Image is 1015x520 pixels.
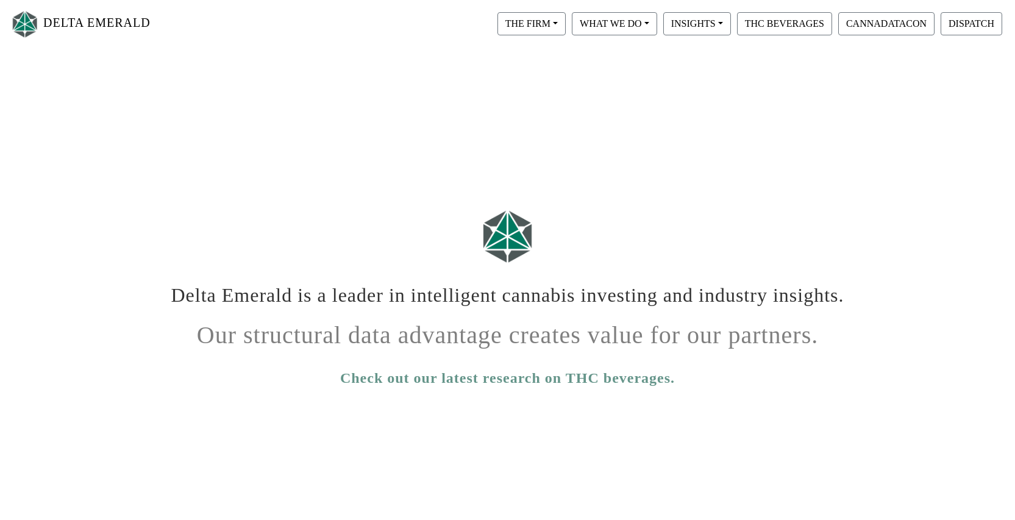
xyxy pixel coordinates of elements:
button: DISPATCH [941,12,1002,35]
a: Check out our latest research on THC beverages. [340,367,675,389]
button: CANNADATACON [838,12,935,35]
button: THC BEVERAGES [737,12,832,35]
a: THC BEVERAGES [734,18,835,28]
h1: Delta Emerald is a leader in intelligent cannabis investing and industry insights. [169,274,846,307]
a: DELTA EMERALD [10,5,151,43]
img: Logo [477,204,538,268]
a: DISPATCH [938,18,1005,28]
h1: Our structural data advantage creates value for our partners. [169,312,846,350]
button: WHAT WE DO [572,12,657,35]
a: CANNADATACON [835,18,938,28]
button: INSIGHTS [663,12,731,35]
button: THE FIRM [497,12,566,35]
img: Logo [10,8,40,40]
